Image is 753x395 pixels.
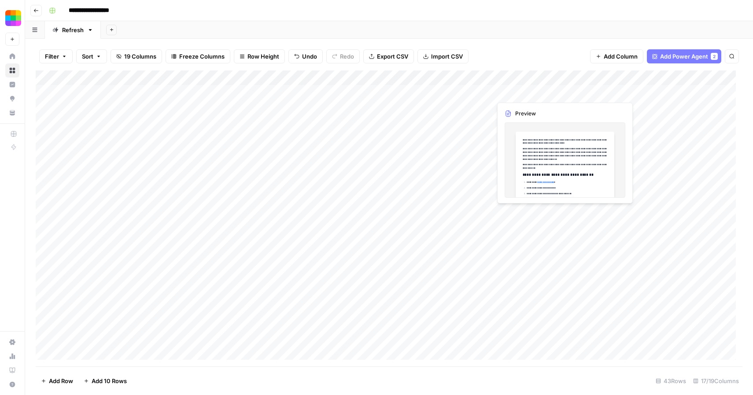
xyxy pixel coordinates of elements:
button: Import CSV [417,49,469,63]
span: Filter [45,52,59,61]
a: Refresh [45,21,101,39]
button: Export CSV [363,49,414,63]
span: Add Row [49,377,73,385]
span: 2 [713,53,716,60]
span: Row Height [247,52,279,61]
button: Help + Support [5,377,19,391]
a: Browse [5,63,19,78]
button: Filter [39,49,73,63]
span: Export CSV [377,52,408,61]
a: Insights [5,78,19,92]
a: Opportunities [5,92,19,106]
div: Refresh [62,26,84,34]
a: Your Data [5,106,19,120]
button: 19 Columns [111,49,162,63]
img: Smallpdf Logo [5,10,21,26]
button: Row Height [234,49,285,63]
button: Undo [288,49,323,63]
button: Add Power Agent2 [647,49,721,63]
button: Redo [326,49,360,63]
span: Undo [302,52,317,61]
button: Add Column [590,49,643,63]
a: Usage [5,349,19,363]
span: Add Column [604,52,638,61]
span: 19 Columns [124,52,156,61]
a: Learning Hub [5,363,19,377]
button: Workspace: Smallpdf [5,7,19,29]
span: Import CSV [431,52,463,61]
span: Sort [82,52,93,61]
span: Redo [340,52,354,61]
a: Settings [5,335,19,349]
button: Sort [76,49,107,63]
span: Add 10 Rows [92,377,127,385]
span: Add Power Agent [660,52,708,61]
span: Freeze Columns [179,52,225,61]
a: Home [5,49,19,63]
div: 2 [711,53,718,60]
div: 17/19 Columns [690,374,742,388]
button: Add Row [36,374,78,388]
div: 43 Rows [652,374,690,388]
button: Freeze Columns [166,49,230,63]
button: Add 10 Rows [78,374,132,388]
